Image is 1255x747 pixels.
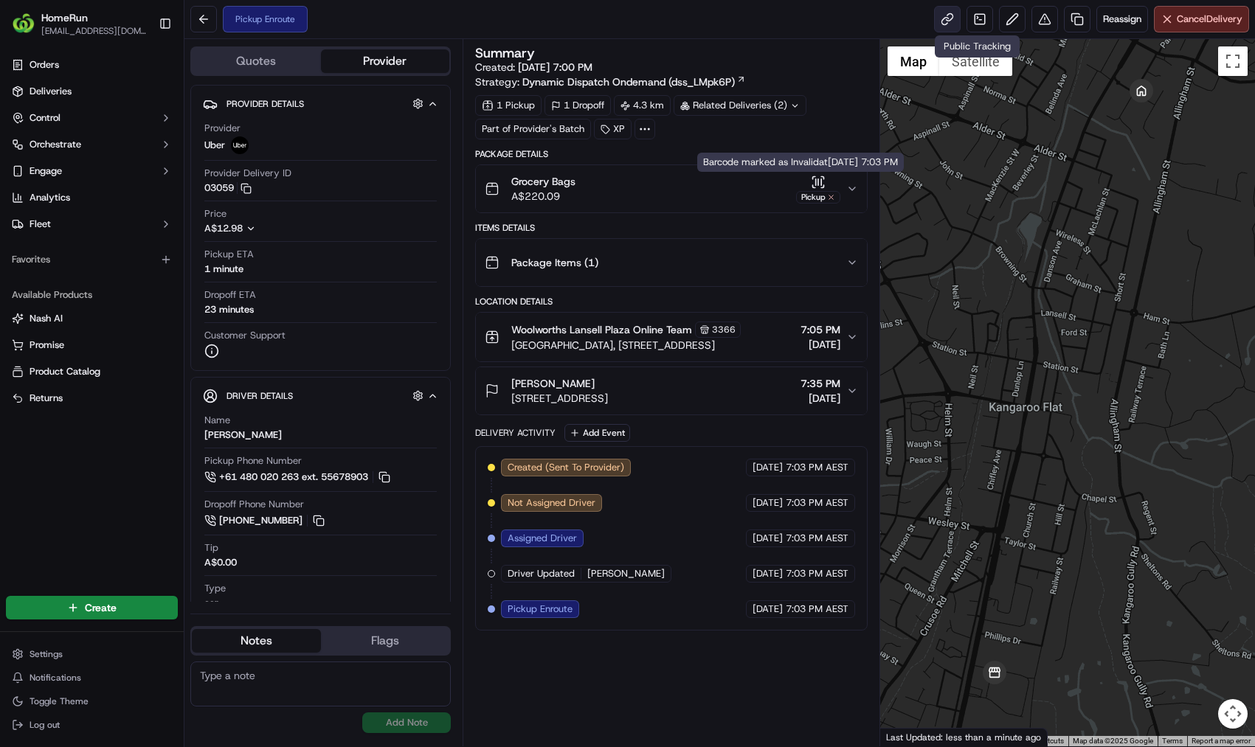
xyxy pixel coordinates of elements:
[204,181,252,195] button: 03059
[204,207,227,220] span: Price
[801,376,840,391] span: 7:35 PM
[321,629,450,653] button: Flags
[475,46,535,60] h3: Summary
[522,74,735,89] span: Dynamic Dispatch Ondemand (dss_LMpk6P)
[6,307,178,330] button: Nash AI
[30,58,59,72] span: Orders
[1103,13,1141,26] span: Reassign
[227,98,304,110] span: Provider Details
[6,596,178,619] button: Create
[1073,737,1153,745] span: Map data ©2025 Google
[30,191,70,204] span: Analytics
[6,667,178,688] button: Notifications
[511,391,608,406] span: [STREET_ADDRESS]
[475,148,868,160] div: Package Details
[753,496,783,510] span: [DATE]
[204,288,256,302] span: Dropoff ETA
[796,191,840,204] div: Pickup
[15,215,27,227] div: 📗
[476,165,867,212] button: Grocery BagsA$220.09Pickup
[1177,13,1242,26] span: Cancel Delivery
[30,164,62,178] span: Engage
[12,12,35,35] img: HomeRun
[475,74,746,89] div: Strategy:
[219,514,302,527] span: [PHONE_NUMBER]
[475,427,556,439] div: Delivery Activity
[508,532,577,545] span: Assigned Driver
[204,513,327,529] a: [PHONE_NUMBER]
[475,60,592,74] span: Created:
[511,255,598,270] span: Package Items ( 1 )
[6,212,178,236] button: Fleet
[30,138,81,151] span: Orchestrate
[30,672,81,684] span: Notifications
[6,360,178,383] button: Product Catalog
[1154,6,1249,32] button: CancelDelivery
[511,376,595,391] span: [PERSON_NAME]
[888,46,939,76] button: Show street map
[6,283,178,307] div: Available Products
[41,10,88,25] button: HomeRun
[1218,46,1248,76] button: Toggle fullscreen view
[753,602,783,616] span: [DATE]
[6,186,178,209] a: Analytics
[6,53,178,77] a: Orders
[104,249,179,261] a: Powered byPylon
[786,602,848,616] span: 7:03 PM AEST
[41,25,147,37] button: [EMAIL_ADDRESS][DOMAIN_NAME]
[30,695,89,707] span: Toggle Theme
[30,214,113,229] span: Knowledge Base
[753,532,783,545] span: [DATE]
[204,469,393,485] a: +61 480 020 263 ext. 55678903
[192,629,321,653] button: Notes
[203,91,438,116] button: Provider Details
[712,324,736,336] span: 3366
[476,313,867,361] button: Woolworths Lansell Plaza Online Team3366[GEOGRAPHIC_DATA], [STREET_ADDRESS]7:05 PM[DATE]
[6,80,178,103] a: Deliveries
[801,337,840,352] span: [DATE]
[508,567,575,580] span: Driver Updated
[753,461,783,474] span: [DATE]
[674,95,806,116] div: Related Deliveries (2)
[786,496,848,510] span: 7:03 PM AEST
[203,383,438,408] button: Driver Details
[6,644,178,664] button: Settings
[475,296,868,308] div: Location Details
[786,532,848,545] span: 7:03 PM AEST
[204,303,254,316] div: 23 minutes
[204,428,282,442] div: [PERSON_NAME]
[119,208,243,234] a: 💻API Documentation
[12,365,172,378] a: Product Catalog
[125,215,136,227] div: 💻
[30,111,60,125] span: Control
[30,85,72,98] span: Deliveries
[6,248,178,271] div: Favorites
[204,498,304,511] span: Dropoff Phone Number
[475,222,868,234] div: Items Details
[227,390,293,402] span: Driver Details
[476,367,867,414] button: [PERSON_NAME][STREET_ADDRESS]7:35 PM[DATE]
[1162,737,1183,745] a: Terms (opens in new tab)
[30,365,100,378] span: Product Catalog
[12,338,172,352] a: Promise
[231,136,249,154] img: uber-new-logo.jpeg
[6,133,178,156] button: Orchestrate
[6,333,178,357] button: Promise
[884,727,933,746] img: Google
[1096,6,1148,32] button: Reassign
[511,189,575,204] span: A$220.09
[564,424,630,442] button: Add Event
[819,156,898,168] span: at [DATE] 7:03 PM
[15,15,44,44] img: Nash
[508,496,595,510] span: Not Assigned Driver
[6,715,178,735] button: Log out
[204,414,230,427] span: Name
[204,582,226,595] span: Type
[147,250,179,261] span: Pylon
[251,145,269,163] button: Start new chat
[511,174,575,189] span: Grocery Bags
[511,338,741,352] span: [GEOGRAPHIC_DATA], [STREET_ADDRESS]
[204,556,237,569] div: A$0.00
[935,35,1020,58] div: Public Tracking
